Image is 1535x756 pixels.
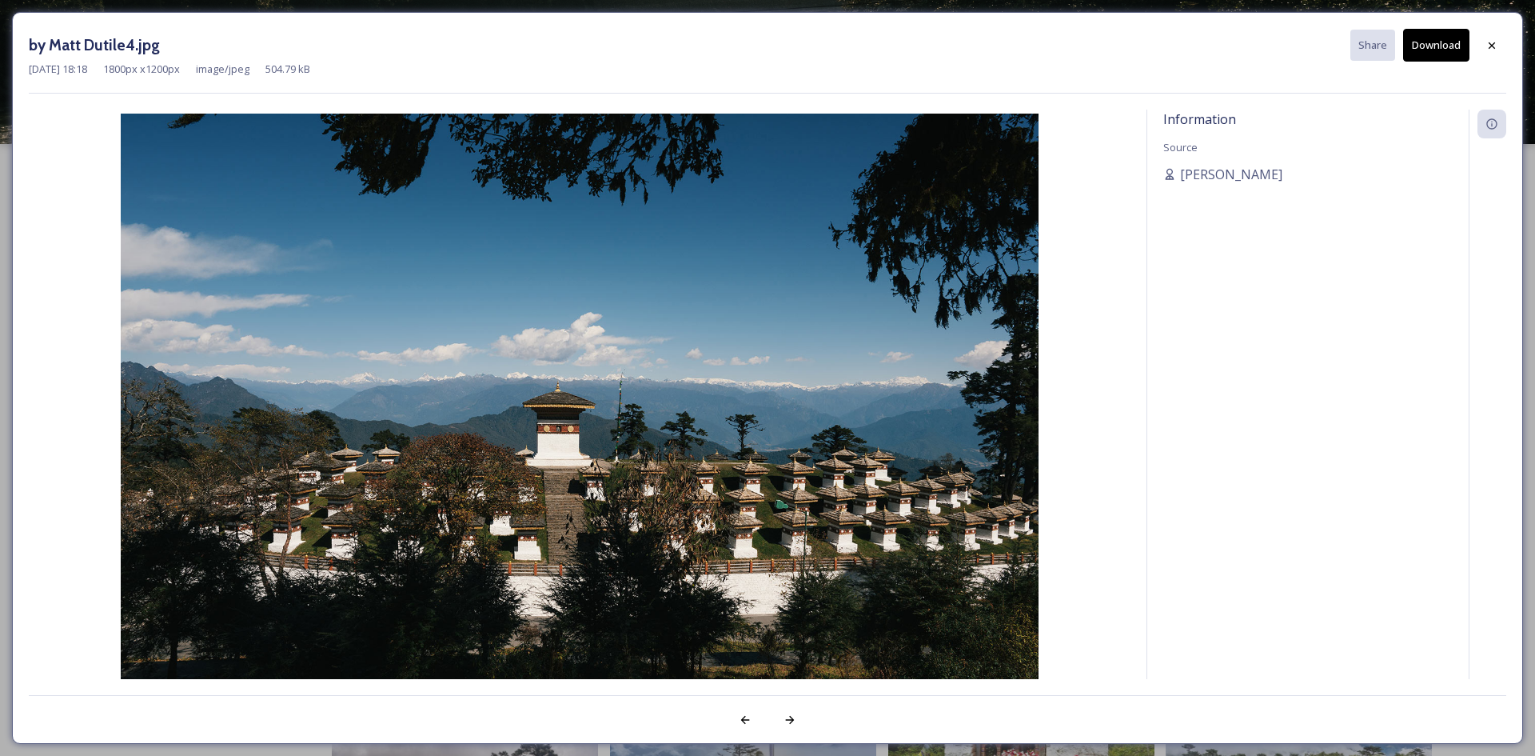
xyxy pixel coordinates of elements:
[1180,165,1282,184] span: [PERSON_NAME]
[29,114,1130,726] img: by%20Matt%20Dutile4.jpg
[1403,29,1469,62] button: Download
[1350,30,1395,61] button: Share
[1163,140,1198,154] span: Source
[29,34,160,57] h3: by Matt Dutile4.jpg
[1163,110,1236,128] span: Information
[29,62,87,77] span: [DATE] 18:18
[103,62,180,77] span: 1800 px x 1200 px
[265,62,310,77] span: 504.79 kB
[196,62,249,77] span: image/jpeg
